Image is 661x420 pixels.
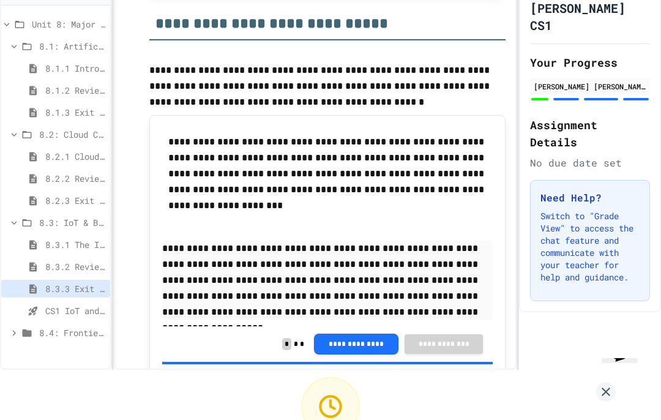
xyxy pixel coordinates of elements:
[540,210,640,283] p: Switch to "Grade View" to access the chat feature and communicate with your teacher for help and ...
[45,172,105,185] span: 8.2.2 Review - Cloud Computing
[45,62,105,75] span: 8.1.1 Introduction to Artificial Intelligence
[45,106,105,119] span: 8.1.3 Exit Activity - AI Detective
[39,40,105,53] span: 8.1: Artificial Intelligence Basics
[45,150,105,163] span: 8.2.1 Cloud Computing: Transforming the Digital World
[39,128,105,141] span: 8.2: Cloud Computing
[530,54,650,71] h2: Your Progress
[45,282,105,295] span: 8.3.3 Exit Activity - IoT Data Detective Challenge
[534,81,646,92] div: [PERSON_NAME] [PERSON_NAME]
[45,260,105,273] span: 8.3.2 Review - The Internet of Things and Big Data
[45,194,105,207] span: 8.2.3 Exit Activity - Cloud Service Detective
[530,116,650,151] h2: Assignment Details
[597,358,651,410] iframe: chat widget
[39,216,105,229] span: 8.3: IoT & Big Data
[530,156,650,170] div: No due date set
[39,326,105,339] span: 8.4: Frontier Tech Spotlight
[540,190,640,205] h3: Need Help?
[45,238,105,251] span: 8.3.1 The Internet of Things and Big Data: Our Connected Digital World
[45,304,105,317] span: CS1 IoT and Data
[45,84,105,97] span: 8.1.2 Review - Introduction to Artificial Intelligence
[32,18,105,31] span: Unit 8: Major & Emerging Technologies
